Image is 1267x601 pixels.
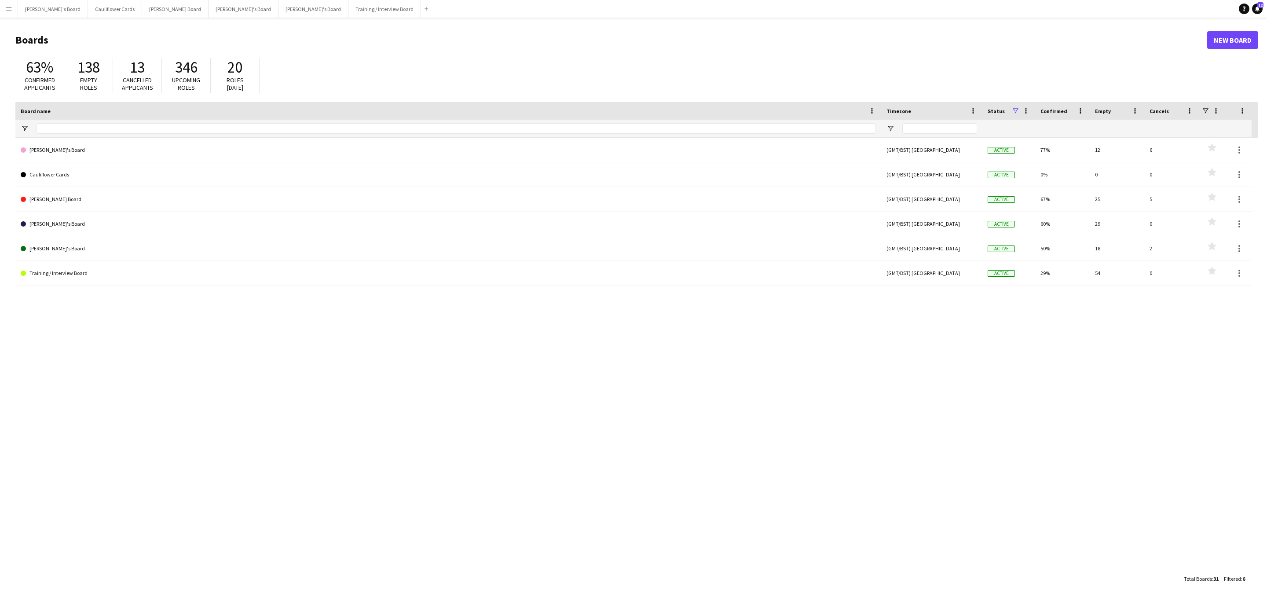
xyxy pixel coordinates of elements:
[1184,575,1212,582] span: Total Boards
[227,76,244,92] span: Roles [DATE]
[886,125,894,132] button: Open Filter Menu
[37,123,876,134] input: Board name Filter Input
[1252,4,1263,14] a: 12
[15,33,1207,47] h1: Boards
[209,0,278,18] button: [PERSON_NAME]'s Board
[348,0,421,18] button: Training / Interview Board
[902,123,977,134] input: Timezone Filter Input
[1242,575,1245,582] span: 6
[1144,236,1199,260] div: 2
[21,187,876,212] a: [PERSON_NAME] Board
[1224,570,1245,587] div: :
[278,0,348,18] button: [PERSON_NAME]'s Board
[1040,108,1067,114] span: Confirmed
[881,212,982,236] div: (GMT/BST) [GEOGRAPHIC_DATA]
[24,76,55,92] span: Confirmed applicants
[1090,212,1144,236] div: 29
[1035,261,1090,285] div: 29%
[881,162,982,187] div: (GMT/BST) [GEOGRAPHIC_DATA]
[1144,187,1199,211] div: 5
[1090,261,1144,285] div: 54
[988,270,1015,277] span: Active
[881,236,982,260] div: (GMT/BST) [GEOGRAPHIC_DATA]
[1207,31,1258,49] a: New Board
[21,125,29,132] button: Open Filter Menu
[1213,575,1219,582] span: 31
[1035,212,1090,236] div: 60%
[88,0,142,18] button: Cauliflower Cards
[175,58,198,77] span: 346
[881,187,982,211] div: (GMT/BST) [GEOGRAPHIC_DATA]
[1090,187,1144,211] div: 25
[886,108,911,114] span: Timezone
[1090,236,1144,260] div: 18
[1035,236,1090,260] div: 50%
[1090,138,1144,162] div: 12
[881,138,982,162] div: (GMT/BST) [GEOGRAPHIC_DATA]
[21,108,51,114] span: Board name
[988,196,1015,203] span: Active
[1035,187,1090,211] div: 67%
[988,246,1015,252] span: Active
[988,108,1005,114] span: Status
[988,221,1015,227] span: Active
[142,0,209,18] button: [PERSON_NAME] Board
[1095,108,1111,114] span: Empty
[21,212,876,236] a: [PERSON_NAME]'s Board
[1184,570,1219,587] div: :
[21,261,876,286] a: Training / Interview Board
[21,162,876,187] a: Cauliflower Cards
[227,58,242,77] span: 20
[122,76,153,92] span: Cancelled applicants
[77,58,100,77] span: 138
[1150,108,1169,114] span: Cancels
[21,138,876,162] a: [PERSON_NAME]'s Board
[988,172,1015,178] span: Active
[80,76,97,92] span: Empty roles
[1144,162,1199,187] div: 0
[1144,212,1199,236] div: 0
[1224,575,1241,582] span: Filtered
[26,58,53,77] span: 63%
[1144,138,1199,162] div: 6
[1035,138,1090,162] div: 77%
[18,0,88,18] button: [PERSON_NAME]'s Board
[172,76,200,92] span: Upcoming roles
[881,261,982,285] div: (GMT/BST) [GEOGRAPHIC_DATA]
[130,58,145,77] span: 13
[21,236,876,261] a: [PERSON_NAME]'s Board
[988,147,1015,154] span: Active
[1144,261,1199,285] div: 0
[1035,162,1090,187] div: 0%
[1257,2,1263,8] span: 12
[1090,162,1144,187] div: 0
